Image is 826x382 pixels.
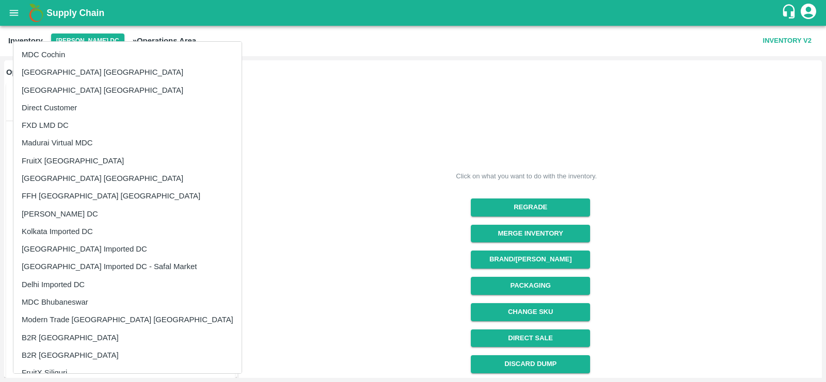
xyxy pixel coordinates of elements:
[13,205,242,223] li: [PERSON_NAME] DC
[13,311,242,328] li: Modern Trade [GEOGRAPHIC_DATA] [GEOGRAPHIC_DATA]
[13,258,242,275] li: [GEOGRAPHIC_DATA] Imported DC - Safal Market
[13,63,242,81] li: [GEOGRAPHIC_DATA] [GEOGRAPHIC_DATA]
[13,81,242,99] li: [GEOGRAPHIC_DATA] [GEOGRAPHIC_DATA]
[13,117,242,134] li: FXD LMD DC
[13,240,242,258] li: [GEOGRAPHIC_DATA] Imported DC
[13,329,242,346] li: B2R [GEOGRAPHIC_DATA]
[13,276,242,293] li: Delhi Imported DC
[13,346,242,364] li: B2R [GEOGRAPHIC_DATA]
[13,46,242,63] li: MDC Cochin
[13,170,242,187] li: [GEOGRAPHIC_DATA] [GEOGRAPHIC_DATA]
[13,223,242,240] li: Kolkata Imported DC
[13,293,242,311] li: MDC Bhubaneswar
[13,187,242,205] li: FFH [GEOGRAPHIC_DATA] [GEOGRAPHIC_DATA]
[13,364,242,381] li: FruitX Siliguri
[13,99,242,117] li: Direct Customer
[13,134,242,152] li: Madurai Virtual MDC
[13,152,242,170] li: FruitX [GEOGRAPHIC_DATA]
